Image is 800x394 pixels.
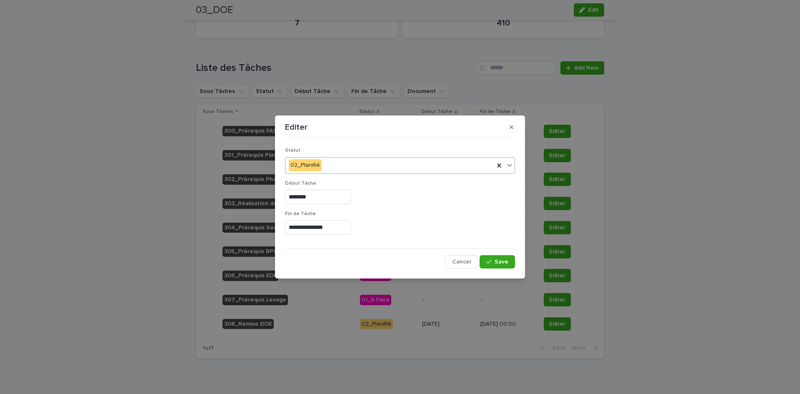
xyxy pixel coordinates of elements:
[285,122,307,132] p: Editer
[289,159,322,171] div: 02_Planifié
[452,259,471,265] span: Cancel
[285,211,316,216] span: Fin de Tâche
[495,259,508,265] span: Save
[445,255,478,269] button: Cancel
[285,181,316,186] span: Début Tâche
[285,148,300,153] span: Statut
[480,255,515,269] button: Save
